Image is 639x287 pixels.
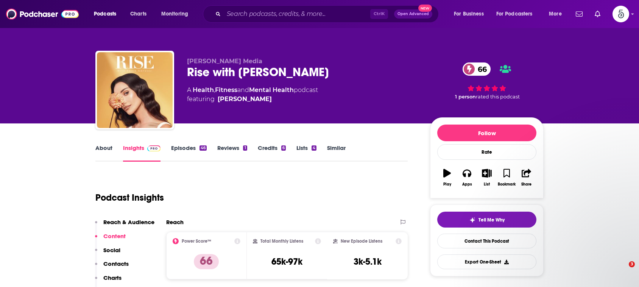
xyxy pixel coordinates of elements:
div: Apps [462,182,472,187]
span: Ctrl K [370,9,388,19]
span: Logged in as Spiral5-G2 [613,6,629,22]
span: Monitoring [161,9,188,19]
input: Search podcasts, credits, & more... [224,8,370,20]
a: About [95,144,112,162]
a: Health [193,86,214,94]
p: Content [103,232,126,240]
button: open menu [89,8,126,20]
span: Podcasts [94,9,116,19]
a: Reviews1 [217,144,247,162]
span: , [214,86,215,94]
span: Open Advanced [397,12,429,16]
a: Credits6 [258,144,286,162]
div: 4 [312,145,316,151]
img: Podchaser - Follow, Share and Rate Podcasts [6,7,79,21]
span: More [549,9,562,19]
a: Show notifications dropdown [592,8,603,20]
a: Show notifications dropdown [573,8,586,20]
button: Follow [437,125,536,141]
a: Fitness [215,86,237,94]
button: Contacts [95,260,129,274]
a: Lists4 [296,144,316,162]
div: [PERSON_NAME] [218,95,272,104]
p: 66 [194,254,219,269]
span: For Business [454,9,484,19]
p: Charts [103,274,122,281]
img: tell me why sparkle [469,217,475,223]
button: Show profile menu [613,6,629,22]
h1: Podcast Insights [95,192,164,203]
a: Similar [327,144,346,162]
p: Contacts [103,260,129,267]
h2: Reach [166,218,184,226]
button: Play [437,164,457,191]
a: InsightsPodchaser Pro [123,144,161,162]
button: Open AdvancedNew [394,9,432,19]
span: Tell Me Why [478,217,505,223]
span: [PERSON_NAME] Media [187,58,262,65]
span: 3 [629,261,635,267]
h2: Power Score™ [182,239,211,244]
button: open menu [449,8,493,20]
a: Mental Health [249,86,294,94]
button: open menu [544,8,571,20]
button: Apps [457,164,477,191]
span: New [418,5,432,12]
div: A podcast [187,86,318,104]
button: open menu [156,8,198,20]
button: Export One-Sheet [437,254,536,269]
span: Charts [130,9,147,19]
div: 6 [281,145,286,151]
button: Content [95,232,126,246]
div: Rate [437,144,536,160]
div: List [484,182,490,187]
a: Episodes46 [171,144,207,162]
img: Rise with Roxie [97,52,173,128]
span: 66 [470,62,491,76]
button: open menu [491,8,544,20]
h3: 65k-97k [271,256,302,267]
img: Podchaser Pro [147,145,161,151]
p: Reach & Audience [103,218,154,226]
span: featuring [187,95,318,104]
img: User Profile [613,6,629,22]
a: Charts [125,8,151,20]
h3: 3k-5.1k [354,256,382,267]
iframe: Intercom live chat [613,261,631,279]
span: For Podcasters [496,9,533,19]
div: 1 [243,145,247,151]
button: Reach & Audience [95,218,154,232]
span: 1 person [455,94,476,100]
div: Search podcasts, credits, & more... [210,5,446,23]
span: rated this podcast [476,94,520,100]
button: List [477,164,497,191]
button: Social [95,246,120,260]
span: and [237,86,249,94]
a: Contact This Podcast [437,234,536,248]
div: 66 1 personrated this podcast [430,58,544,105]
h2: Total Monthly Listens [260,239,303,244]
p: Social [103,246,120,254]
div: 46 [199,145,207,151]
button: tell me why sparkleTell Me Why [437,212,536,228]
h2: New Episode Listens [341,239,382,244]
a: 66 [463,62,491,76]
div: Play [443,182,451,187]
